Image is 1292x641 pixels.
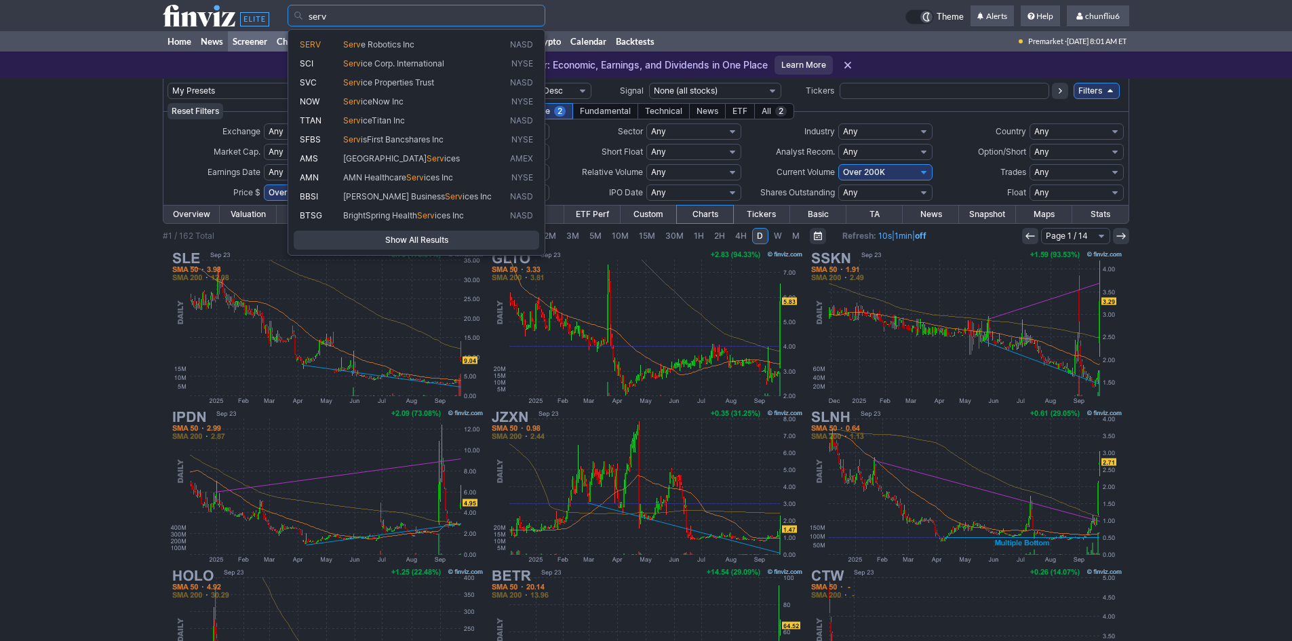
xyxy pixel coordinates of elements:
[733,206,789,223] a: Tickers
[842,229,926,243] span: | |
[846,206,903,223] a: TA
[1067,5,1129,27] a: chunfliu6
[343,58,361,69] span: Serv
[463,191,492,201] span: ices Inc
[361,39,414,50] span: e Robotics Inc
[612,231,629,241] span: 10M
[168,248,486,407] img: SLE - Super League Enterprise Inc - Stock Price Chart
[163,206,220,223] a: Overview
[725,103,755,119] div: ETF
[435,210,464,220] span: ices Inc
[214,147,260,157] span: Market Cap.
[996,126,1026,136] span: Country
[406,172,424,182] span: Serv
[806,85,834,96] span: Tickers
[895,231,912,241] a: 1min
[661,228,688,244] a: 30M
[769,228,787,244] a: W
[300,115,321,125] span: TTAN
[300,172,319,182] span: AMN
[589,231,602,241] span: 5M
[775,56,833,75] a: Learn More
[842,231,876,241] b: Refresh:
[343,172,406,182] span: AMN Healthcare
[529,31,566,52] a: Crypto
[638,103,690,119] div: Technical
[196,31,228,52] a: News
[343,134,361,144] span: Serv
[163,229,214,243] div: #1 / 162 Total
[677,206,733,223] a: Charts
[427,153,444,163] span: Serv
[792,231,800,241] span: M
[220,206,276,223] a: Valuation
[288,5,545,26] input: Search
[511,96,533,108] span: NYSE
[905,9,964,24] a: Theme
[554,106,566,117] span: 2
[445,191,463,201] span: Serv
[807,248,1124,407] img: SSKN - STRATA Skin Sciences Inc - Stock Price Chart
[694,231,704,241] span: 1H
[288,29,545,256] div: Search
[343,115,361,125] span: Serv
[233,187,260,197] span: Price $
[1000,167,1026,177] span: Trades
[709,228,730,244] a: 2H
[294,231,539,250] a: Show All Results
[807,407,1124,566] img: SLNH - Soluna Holdings Inc - Stock Price Chart
[735,231,747,241] span: 4H
[639,231,655,241] span: 15M
[775,106,787,117] span: 2
[544,231,556,241] span: 2M
[539,228,561,244] a: 2M
[343,153,427,163] span: [GEOGRAPHIC_DATA]
[343,96,361,106] span: Serv
[300,210,322,220] span: BTSG
[510,39,533,51] span: NASD
[228,31,272,52] a: Screener
[585,228,606,244] a: 5M
[511,172,533,184] span: NYSE
[602,147,643,157] span: Short Float
[300,134,321,144] span: SFBS
[689,103,726,119] div: News
[361,115,405,125] span: iceTitan Inc
[754,103,794,119] div: All
[424,172,453,182] span: ices Inc
[300,77,317,88] span: SVC
[1072,206,1129,223] a: Stats
[1074,83,1120,99] a: Filters
[1007,187,1026,197] span: Float
[618,126,643,136] span: Sector
[730,228,751,244] a: 4H
[361,134,444,144] span: isFirst Bancshares Inc
[971,5,1014,27] a: Alerts
[1028,31,1067,52] span: Premarket ·
[787,228,804,244] a: M
[343,77,361,88] span: Serv
[1016,206,1072,223] a: Maps
[689,228,709,244] a: 1H
[790,206,846,223] a: Basic
[277,206,333,223] a: Financial
[163,31,196,52] a: Home
[343,39,361,50] span: Serv
[300,153,318,163] span: AMS
[222,126,260,136] span: Exchange
[272,31,308,52] a: Charts
[714,231,725,241] span: 2H
[208,167,260,177] span: Earnings Date
[572,103,638,119] div: Fundamental
[300,191,318,201] span: BBSI
[417,210,435,220] span: Serv
[510,153,533,165] span: AMEX
[1067,31,1127,52] span: [DATE] 8:01 AM ET
[343,191,445,201] span: [PERSON_NAME] Business
[562,228,584,244] a: 3M
[436,58,768,72] p: Expanded Calendar: Economic, Earnings, and Dividends in One Place
[361,77,434,88] span: ice Properties Trust
[564,206,621,223] a: ETF Perf
[978,147,1026,157] span: Option/Short
[760,187,835,197] span: Shares Outstanding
